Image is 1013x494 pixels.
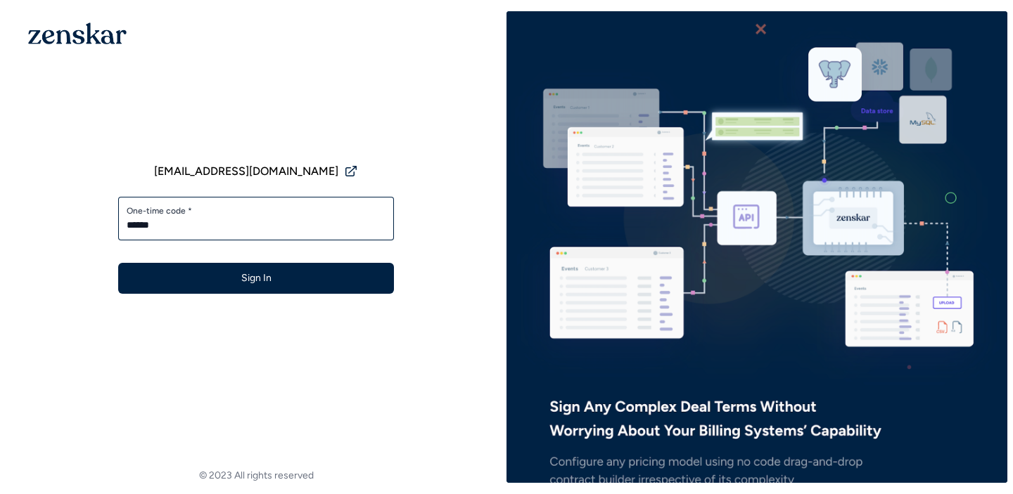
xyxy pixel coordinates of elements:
[118,263,394,294] button: Sign In
[127,205,386,216] label: One-time code *
[28,22,127,44] img: 1OGAJ2xQqyY4LXKgY66KYq0eOWRCkrZdAb3gUhuVAqdWPZE9SRJmCz+oDMSn4zDLXe31Ii730ItAGKgCKgCCgCikA4Av8PJUP...
[6,469,507,483] footer: © 2023 All rights reserved
[154,163,338,180] span: [EMAIL_ADDRESS][DOMAIN_NAME]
